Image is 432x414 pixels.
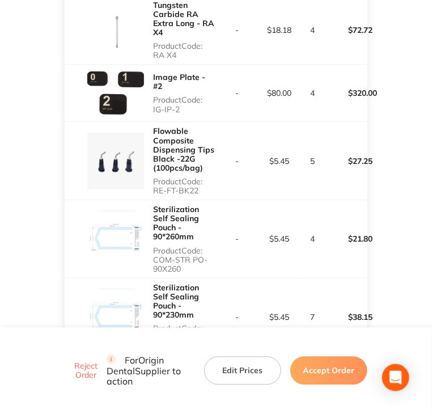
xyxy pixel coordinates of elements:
[153,246,216,273] p: Product Code: COM-STR PO-90X260
[87,2,144,58] img: ZWphOGliZA
[153,282,199,320] a: Sterilization Self Sealing Pouch - 90*230mm
[153,324,216,351] p: Product Code: COM-STR PO-90X230
[259,234,300,243] p: $5.45
[153,177,216,195] p: Product Code: RE-FT-BK22
[217,312,258,322] p: -
[325,79,371,107] p: $320.00
[107,355,190,387] p: For Origin Dental Supplier to action
[325,225,371,252] p: $21.80
[301,157,324,166] p: 5
[259,157,300,166] p: $5.45
[301,88,324,98] p: 4
[87,289,144,345] img: bXFwZWUzbg
[204,357,281,385] button: Edit Prices
[87,210,144,267] img: OW16NHF3ZQ
[153,41,216,60] p: Product Code: RA X4
[87,65,144,121] img: azdkcGM5NQ
[301,26,324,35] p: 4
[325,147,371,175] p: $27.25
[259,312,300,322] p: $5.45
[301,234,324,243] p: 4
[153,95,216,113] p: Product Code: IG-IP-2
[87,133,144,189] img: dWQ4eTE2bA
[325,303,371,331] p: $38.15
[382,364,409,391] div: Open Intercom Messenger
[153,72,205,91] a: Image Plate - #2
[259,88,300,98] p: $80.00
[217,234,258,243] p: -
[153,126,214,172] a: Flowable Composite Dispensing Tips Black -22G (100pcs/bag)
[290,357,367,385] button: Accept Order
[217,88,258,98] p: -
[217,157,258,166] p: -
[153,204,199,242] a: Sterilization Self Sealing Pouch - 90*260mm
[259,26,300,35] p: $18.18
[325,16,371,44] p: $72.72
[217,26,258,35] p: -
[65,361,107,381] button: Reject Order
[301,312,324,322] p: 7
